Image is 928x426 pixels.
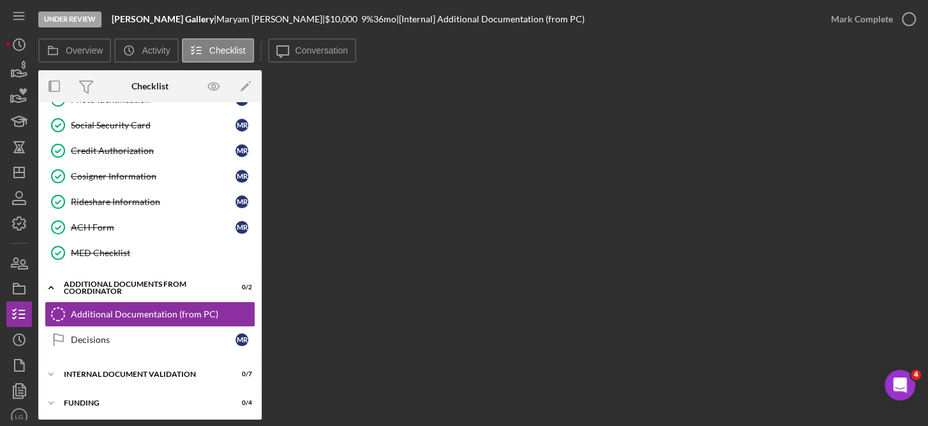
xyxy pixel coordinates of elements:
[831,6,893,32] div: Mark Complete
[45,240,255,266] a: MED Checklist
[911,370,921,380] span: 4
[236,333,248,346] div: M R
[216,14,325,24] div: Maryam [PERSON_NAME] |
[373,14,396,24] div: 36 mo
[45,215,255,240] a: ACH FormMR
[236,221,248,234] div: M R
[229,284,252,291] div: 0 / 2
[236,170,248,183] div: M R
[361,14,373,24] div: 9 %
[114,38,178,63] button: Activity
[64,280,220,295] div: Additional Documents from Coordinator
[64,399,220,407] div: Funding
[71,120,236,130] div: Social Security Card
[45,327,255,353] a: DecisionsMR
[296,45,348,56] label: Conversation
[71,335,236,345] div: Decisions
[71,222,236,232] div: ACH Form
[229,399,252,407] div: 0 / 4
[131,81,168,91] div: Checklist
[64,370,220,378] div: Internal Document Validation
[38,38,111,63] button: Overview
[45,138,255,164] a: Credit AuthorizationMR
[236,144,248,157] div: M R
[71,197,236,207] div: Rideshare Information
[268,38,357,63] button: Conversation
[182,38,254,63] button: Checklist
[71,309,255,319] div: Additional Documentation (from PC)
[142,45,170,56] label: Activity
[71,171,236,181] div: Cosigner Information
[38,11,101,27] div: Under Review
[15,413,24,420] text: LG
[236,119,248,132] div: M R
[229,370,252,378] div: 0 / 7
[71,248,255,258] div: MED Checklist
[71,146,236,156] div: Credit Authorization
[325,13,357,24] span: $10,000
[66,45,103,56] label: Overview
[396,14,585,24] div: | [Internal] Additional Documentation (from PC)
[209,45,246,56] label: Checklist
[112,14,216,24] div: |
[45,301,255,327] a: Additional Documentation (from PC)
[885,370,915,400] iframe: Intercom live chat
[236,195,248,208] div: M R
[112,13,214,24] b: [PERSON_NAME] Gallery
[45,189,255,215] a: Rideshare InformationMR
[45,112,255,138] a: Social Security CardMR
[45,164,255,189] a: Cosigner InformationMR
[818,6,922,32] button: Mark Complete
